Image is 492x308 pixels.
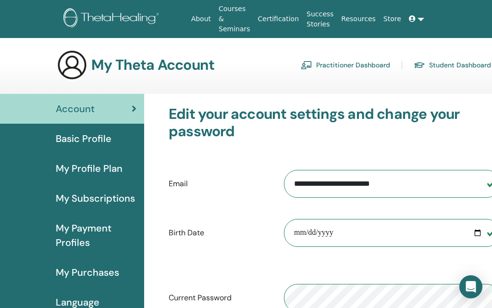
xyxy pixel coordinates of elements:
[301,57,390,73] a: Practitioner Dashboard
[380,10,405,28] a: Store
[337,10,380,28] a: Resources
[301,61,312,69] img: chalkboard-teacher.svg
[56,265,119,280] span: My Purchases
[254,10,303,28] a: Certification
[56,191,135,205] span: My Subscriptions
[161,289,277,307] label: Current Password
[414,57,491,73] a: Student Dashboard
[63,8,162,30] img: logo.png
[56,161,123,176] span: My Profile Plan
[56,131,111,146] span: Basic Profile
[414,61,425,69] img: graduation-cap.svg
[187,10,215,28] a: About
[303,5,337,33] a: Success Stories
[161,175,277,193] label: Email
[459,275,482,298] div: Open Intercom Messenger
[161,224,277,242] label: Birth Date
[57,50,87,80] img: generic-user-icon.jpg
[56,102,95,116] span: Account
[56,221,136,250] span: My Payment Profiles
[91,56,214,74] h3: My Theta Account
